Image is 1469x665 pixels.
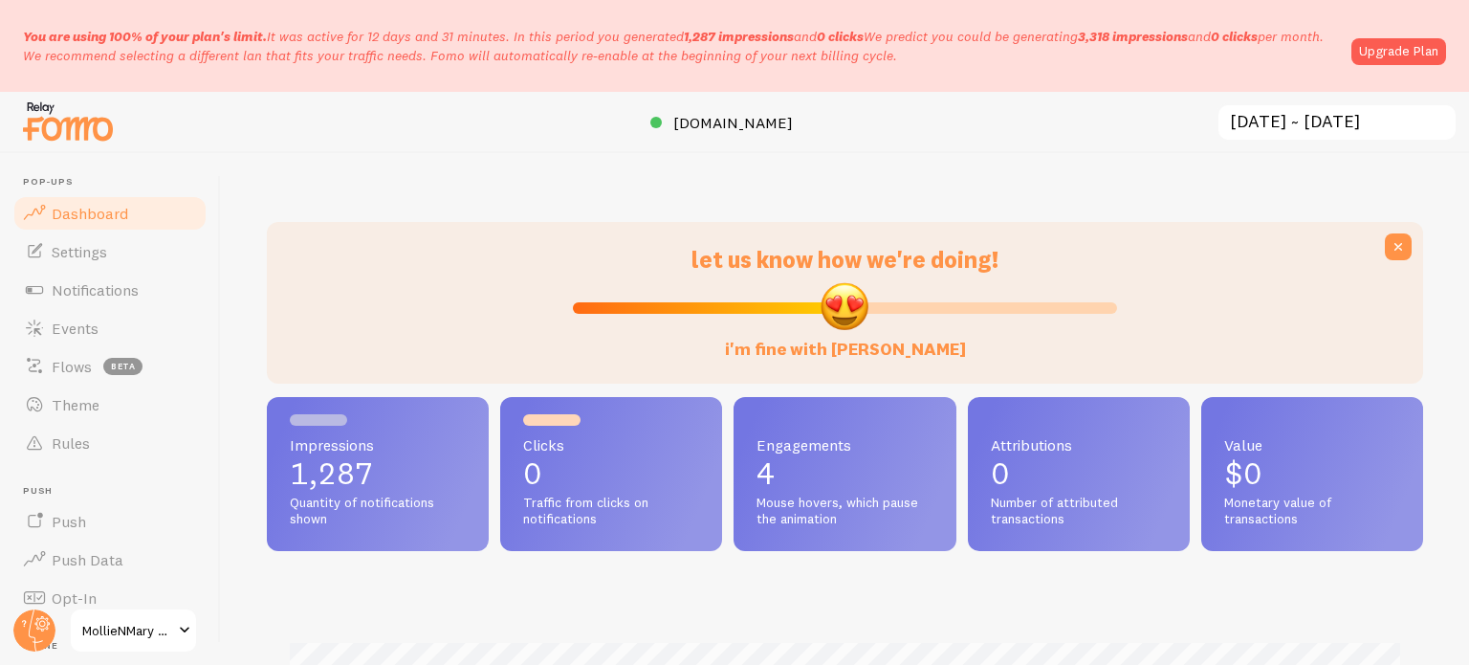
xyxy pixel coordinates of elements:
span: Mouse hovers, which pause the animation [756,495,932,528]
a: Theme [11,386,208,424]
span: Settings [52,242,107,261]
span: Events [52,319,99,338]
p: 1,287 [290,458,466,489]
span: Clicks [523,437,699,453]
a: Push Data [11,541,208,579]
b: 0 clicks [1211,28,1258,45]
span: Dashboard [52,204,128,223]
span: Push [23,485,208,498]
a: Flows beta [11,347,208,386]
span: Pop-ups [23,176,208,188]
a: Dashboard [11,194,208,233]
span: Number of attributed transactions [991,495,1167,528]
a: Settings [11,233,208,271]
span: let us know how we're doing! [691,245,998,274]
span: MollieNMary LLC brands [82,619,173,642]
span: Value [1224,437,1400,453]
a: Upgrade Plan [1351,38,1446,65]
a: Opt-In [11,579,208,617]
span: $0 [1224,454,1262,492]
span: Push [52,512,86,531]
span: Notifications [52,280,139,299]
span: Opt-In [52,588,97,608]
label: i'm fine with [PERSON_NAME] [725,320,966,361]
span: and [1078,28,1258,45]
b: 0 clicks [817,28,864,45]
a: Push [11,502,208,541]
span: Traffic from clicks on notifications [523,495,699,528]
a: MollieNMary LLC brands [69,608,198,654]
img: emoji.png [819,280,870,332]
span: Quantity of notifications shown [290,495,466,528]
b: 3,318 impressions [1078,28,1188,45]
span: and [684,28,864,45]
span: Impressions [290,437,466,453]
p: 0 [991,458,1167,489]
span: Attributions [991,437,1167,453]
p: 4 [756,458,932,489]
span: Theme [52,395,99,414]
p: It was active for 12 days and 31 minutes. In this period you generated We predict you could be ge... [23,27,1340,65]
span: Engagements [756,437,932,453]
span: beta [103,358,143,375]
span: Monetary value of transactions [1224,495,1400,528]
span: Push Data [52,550,123,569]
a: Events [11,309,208,347]
span: Flows [52,357,92,376]
b: 1,287 impressions [684,28,794,45]
p: 0 [523,458,699,489]
span: Rules [52,433,90,453]
a: Rules [11,424,208,462]
span: You are using 100% of your plan's limit. [23,28,267,45]
img: fomo-relay-logo-orange.svg [20,97,116,145]
a: Notifications [11,271,208,309]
